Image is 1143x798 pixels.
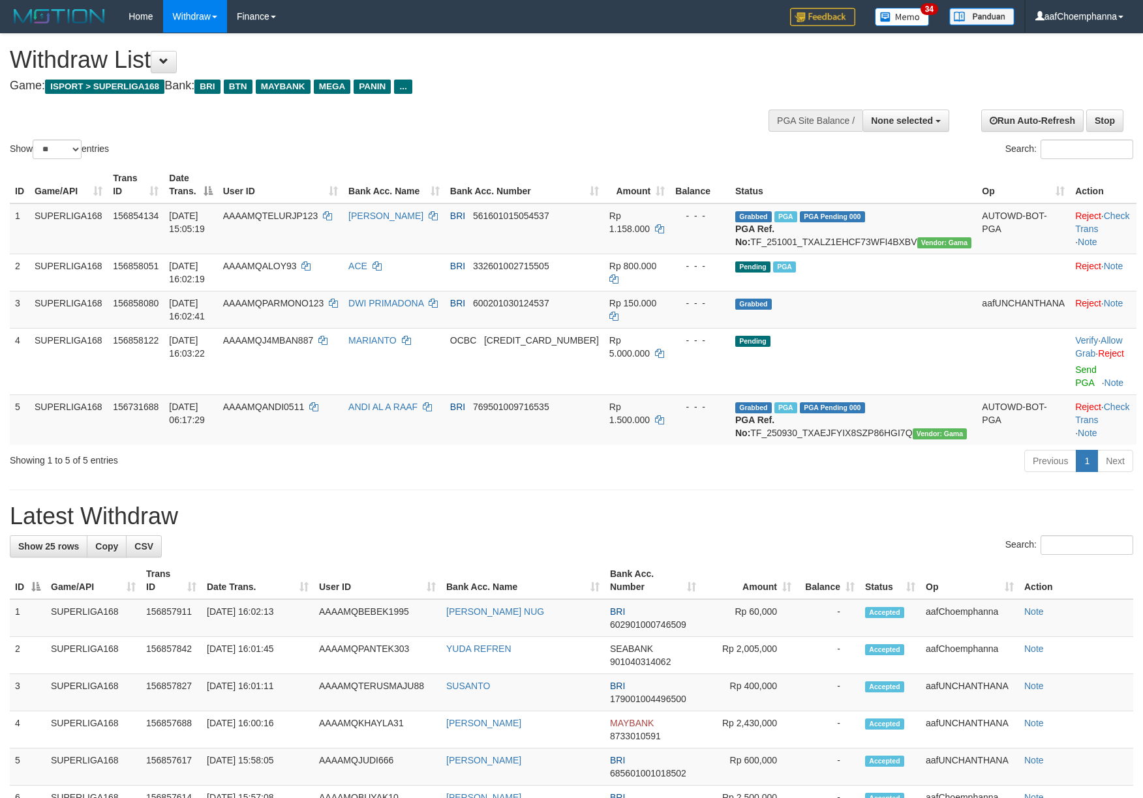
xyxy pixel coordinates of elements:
[10,47,749,73] h1: Withdraw List
[202,748,314,786] td: [DATE] 15:58:05
[871,115,933,126] span: None selected
[348,211,423,221] a: [PERSON_NAME]
[10,711,46,748] td: 4
[735,224,774,247] b: PGA Ref. No:
[10,449,466,467] div: Showing 1 to 5 of 5 entries
[87,535,127,557] a: Copy
[1019,562,1133,599] th: Action
[1005,535,1133,555] label: Search:
[33,140,82,159] select: Showentries
[921,674,1019,711] td: aafUNCHANTHANA
[29,394,108,445] td: SUPERLIGA168
[797,711,860,748] td: -
[1078,428,1097,438] a: Note
[10,7,109,26] img: MOTION_logo.png
[445,166,604,203] th: Bank Acc. Number: activate to sort column ascending
[1075,298,1101,308] a: Reject
[604,166,670,203] th: Amount: activate to sort column ascending
[1075,364,1097,388] a: Send PGA
[913,428,968,439] span: Vendor URL: https://trx31.1velocity.biz
[10,166,29,203] th: ID
[223,261,297,271] span: AAAAMQALOY93
[675,400,725,413] div: - - -
[610,619,686,630] span: Copy 602901000746509 to clipboard
[473,298,549,308] span: Copy 600201030124537 to clipboard
[169,211,205,234] span: [DATE] 15:05:19
[10,328,29,394] td: 4
[141,562,202,599] th: Trans ID: activate to sort column ascending
[218,166,343,203] th: User ID: activate to sort column ascending
[169,402,205,425] span: [DATE] 06:17:29
[981,110,1084,132] a: Run Auto-Refresh
[113,211,159,221] span: 156854134
[675,297,725,310] div: - - -
[29,291,108,328] td: SUPERLIGA168
[610,768,686,778] span: Copy 685601001018502 to clipboard
[1005,140,1133,159] label: Search:
[701,711,797,748] td: Rp 2,430,000
[484,335,599,346] span: Copy 693816522488 to clipboard
[256,80,311,94] span: MAYBANK
[977,291,1070,328] td: aafUNCHANTHANA
[921,748,1019,786] td: aafUNCHANTHANA
[865,718,904,730] span: Accepted
[1075,335,1122,359] span: ·
[29,203,108,254] td: SUPERLIGA168
[609,402,650,425] span: Rp 1.500.000
[1070,291,1136,328] td: ·
[202,637,314,674] td: [DATE] 16:01:45
[46,599,141,637] td: SUPERLIGA168
[223,335,314,346] span: AAAAMQJ4MBAN887
[314,674,441,711] td: AAAAMQTERUSMAJU88
[921,3,938,15] span: 34
[773,261,796,273] span: Marked by aafsengchandara
[446,718,521,728] a: [PERSON_NAME]
[1041,140,1133,159] input: Search:
[797,637,860,674] td: -
[1105,377,1124,388] a: Note
[797,748,860,786] td: -
[1078,237,1097,247] a: Note
[450,298,465,308] span: BRI
[730,166,977,203] th: Status
[450,335,476,346] span: OCBC
[46,562,141,599] th: Game/API: activate to sort column ascending
[735,299,772,310] span: Grabbed
[949,8,1014,25] img: panduan.png
[113,298,159,308] span: 156858080
[29,166,108,203] th: Game/API: activate to sort column ascending
[865,644,904,655] span: Accepted
[314,748,441,786] td: AAAAMQJUDI666
[610,694,686,704] span: Copy 179001004496500 to clipboard
[610,718,654,728] span: MAYBANK
[348,261,367,271] a: ACE
[29,254,108,291] td: SUPERLIGA168
[675,209,725,222] div: - - -
[10,503,1133,529] h1: Latest Withdraw
[46,711,141,748] td: SUPERLIGA168
[735,415,774,438] b: PGA Ref. No:
[1086,110,1123,132] a: Stop
[1070,254,1136,291] td: ·
[865,756,904,767] span: Accepted
[202,711,314,748] td: [DATE] 16:00:16
[797,599,860,637] td: -
[800,211,865,222] span: PGA Pending
[202,674,314,711] td: [DATE] 16:01:11
[921,637,1019,674] td: aafChoemphanna
[977,394,1070,445] td: AUTOWD-BOT-PGA
[473,211,549,221] span: Copy 561601015054537 to clipboard
[1024,718,1044,728] a: Note
[314,711,441,748] td: AAAAMQKHAYLA31
[917,237,972,248] span: Vendor URL: https://trx31.1velocity.biz
[797,674,860,711] td: -
[701,599,797,637] td: Rp 60,000
[921,599,1019,637] td: aafChoemphanna
[735,402,772,413] span: Grabbed
[609,211,650,234] span: Rp 1.158.000
[46,637,141,674] td: SUPERLIGA168
[446,606,544,617] a: [PERSON_NAME] NUG
[774,402,797,413] span: Marked by aafromsomean
[446,643,511,654] a: YUDA REFREN
[1075,335,1122,359] a: Allow Grab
